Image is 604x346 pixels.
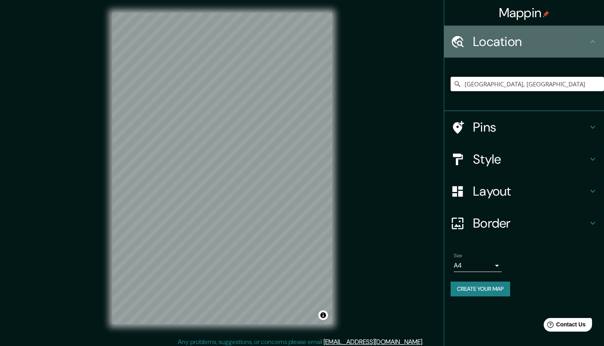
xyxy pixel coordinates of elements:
[454,252,462,259] label: Size
[444,143,604,175] div: Style
[444,207,604,239] div: Border
[444,175,604,207] div: Layout
[324,338,422,346] a: [EMAIL_ADDRESS][DOMAIN_NAME]
[112,13,332,324] canvas: Map
[543,11,549,17] img: pin-icon.png
[473,151,588,167] h4: Style
[473,183,588,199] h4: Layout
[444,26,604,58] div: Location
[444,111,604,143] div: Pins
[454,259,502,272] div: A4
[473,34,588,50] h4: Location
[318,310,328,320] button: Toggle attribution
[499,5,550,21] h4: Mappin
[473,119,588,135] h4: Pins
[451,282,510,296] button: Create your map
[533,315,595,337] iframe: Help widget launcher
[473,215,588,231] h4: Border
[451,77,604,91] input: Pick your city or area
